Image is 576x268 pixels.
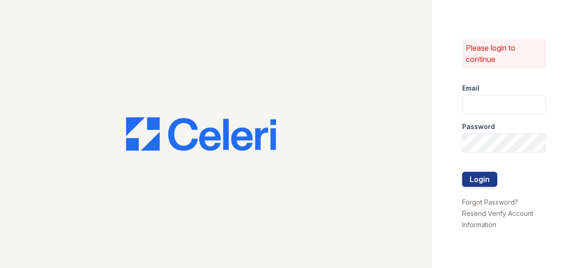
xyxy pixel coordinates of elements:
[466,42,542,65] p: Please login to continue
[462,84,479,93] label: Email
[462,209,533,229] a: Resend Verify Account Information
[462,198,518,206] a: Forgot Password?
[462,122,495,131] label: Password
[462,172,497,187] button: Login
[126,117,276,151] img: CE_Logo_Blue-a8612792a0a2168367f1c8372b55b34899dd931a85d93a1a3d3e32e68fde9ad4.png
